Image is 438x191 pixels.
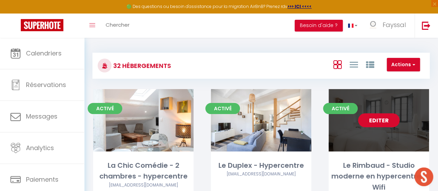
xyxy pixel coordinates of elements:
[100,14,135,38] a: Chercher
[21,19,63,31] img: Super Booking
[26,112,57,121] span: Messages
[349,59,358,70] a: Vue en Liste
[366,59,374,70] a: Vue par Groupe
[93,182,194,189] div: Airbnb
[26,49,62,58] span: Calendriers
[88,103,122,114] span: Activé
[106,21,129,28] span: Chercher
[205,103,240,114] span: Activé
[422,21,430,30] img: logout
[295,20,343,32] button: Besoin d'aide ?
[287,3,312,9] a: >>> ICI <<<<
[368,20,378,30] img: ...
[387,58,420,72] button: Actions
[93,160,194,182] div: La Chic Comédie - 2 chambres - hypercentre
[211,171,311,177] div: Airbnb
[26,80,66,89] span: Réservations
[333,59,341,70] a: Vue en Box
[111,58,171,73] h3: 32 Hébergements
[363,14,414,38] a: ... Fayssal
[26,144,54,152] span: Analytics
[323,103,358,114] span: Activé
[26,175,59,184] span: Paiements
[358,113,400,127] a: Editer
[414,167,433,186] div: Ouvrir le chat
[211,160,311,171] div: Le Duplex - Hypercentre
[383,20,406,29] span: Fayssal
